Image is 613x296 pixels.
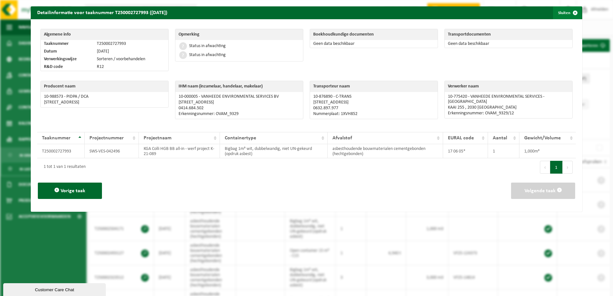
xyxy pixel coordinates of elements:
iframe: chat widget [3,282,107,296]
td: Bigbag 1m³ wit, dubbelwandig, niet UN-gekeurd (opdruk asbest) [220,144,328,158]
button: Next [563,161,573,174]
td: Datum [41,48,94,55]
button: Volgende taak [511,183,575,199]
td: R&D code [41,63,94,71]
p: 10-775420 - VANHEEDE ENVIRONMENTAL SERVICES - [GEOGRAPHIC_DATA] [448,94,569,104]
span: Projectnaam [144,136,172,141]
p: Erkenningsnummer: OVAM_9329/12 [448,111,569,116]
td: SWS-VES-042496 [85,144,139,158]
span: Afvalstof [332,136,352,141]
div: Status in afwachting [189,53,226,57]
td: 1 [488,144,519,158]
td: Verwerkingswijze [41,55,94,63]
button: Vorige taak [38,183,102,199]
div: 1 tot 1 van 1 resultaten [40,161,86,173]
td: Geen data beschikbaar [445,40,572,48]
button: Sluiten [553,6,582,19]
th: Algemene info [41,29,168,40]
span: Aantal [493,136,507,141]
td: R12 [94,63,168,71]
th: Boekhoudkundige documenten [310,29,438,40]
p: [STREET_ADDRESS] [44,100,165,105]
td: asbesthoudende bouwmaterialen cementgebonden (hechtgebonden) [328,144,443,158]
td: Sorteren / voorbehandelen [94,55,168,63]
span: Containertype [225,136,256,141]
p: KAAI 255 , 2030 [GEOGRAPHIC_DATA] [448,105,569,110]
p: [STREET_ADDRESS] [313,100,434,105]
td: [DATE] [94,48,168,55]
span: Volgende taak [525,188,556,193]
p: [STREET_ADDRESS] [179,100,300,105]
th: Verwerker naam [445,81,572,92]
h2: Detailinformatie voor taaknummer T250002727993 ([DATE]) [31,6,174,19]
p: 10-988573 - PIDPA / DCA [44,94,165,99]
button: Previous [540,161,550,174]
p: 0414.684.502 [179,106,300,111]
td: 17 06 05* [443,144,488,158]
p: 10-876890 - C-TRANS [313,94,434,99]
span: Vorige taak [61,188,85,193]
td: T250002727993 [94,40,168,48]
th: Producent naam [41,81,168,92]
td: 1,000m³ [519,144,576,158]
td: Geen data beschikbaar [310,40,438,48]
span: Taaknummer [42,136,71,141]
th: Opmerking [175,29,303,40]
p: Erkenningsnummer: OVAM_9329 [179,111,300,117]
button: 1 [550,161,563,174]
th: Transporteur naam [310,81,438,92]
p: Nummerplaat: 1XVH852 [313,111,434,117]
td: KGA Colli HGB BB all-in - werf project K-21-089 [139,144,220,158]
span: Projectnummer [89,136,124,141]
span: EURAL code [448,136,474,141]
td: Taaknummer [41,40,94,48]
div: Status in afwachting [189,44,226,48]
span: Gewicht/Volume [524,136,561,141]
p: 0632.897.977 [313,106,434,111]
th: IHM naam (inzamelaar, handelaar, makelaar) [175,81,303,92]
p: 10-000005 - VANHEEDE ENVIRONMENTAL SERVICES BV [179,94,300,99]
td: T250002727993 [37,144,85,158]
th: Transportdocumenten [445,29,558,40]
